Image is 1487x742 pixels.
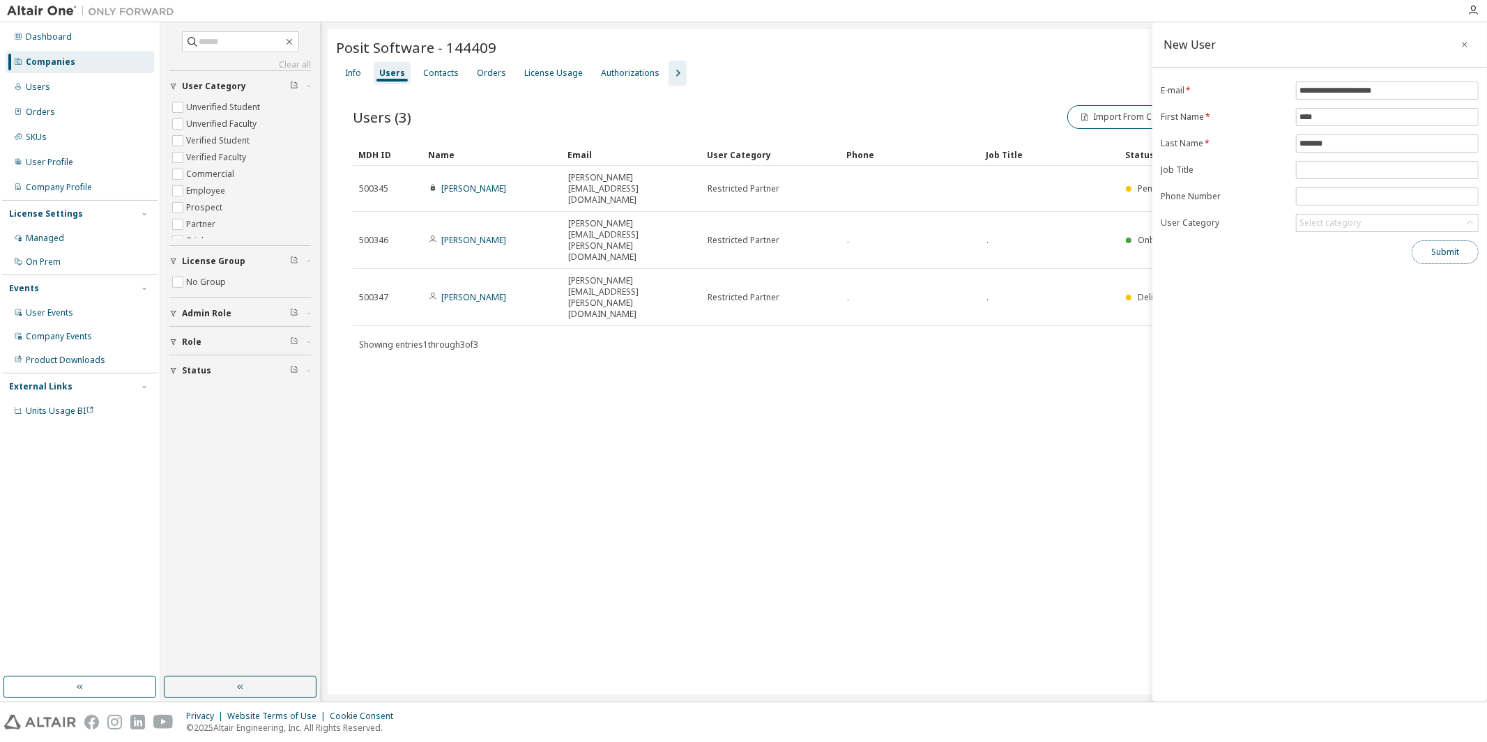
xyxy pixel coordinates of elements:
[290,256,298,267] span: Clear filter
[1138,183,1170,194] span: Pending
[1138,291,1176,303] span: Delivered
[1412,240,1479,264] button: Submit
[186,183,228,199] label: Employee
[186,199,225,216] label: Prospect
[1138,234,1185,246] span: Onboarded
[26,157,73,168] div: User Profile
[182,81,246,92] span: User Category
[186,274,229,291] label: No Group
[708,292,779,303] span: Restricted Partner
[107,715,122,729] img: instagram.svg
[707,144,835,166] div: User Category
[986,144,1114,166] div: Job Title
[26,233,64,244] div: Managed
[186,711,227,722] div: Privacy
[169,298,311,329] button: Admin Role
[169,71,311,102] button: User Category
[986,235,989,246] span: .
[847,235,849,246] span: .
[428,144,556,166] div: Name
[186,233,206,249] label: Trial
[846,144,975,166] div: Phone
[26,82,50,93] div: Users
[26,355,105,366] div: Product Downloads
[9,208,83,219] div: License Settings
[1161,111,1288,123] label: First Name
[567,144,696,166] div: Email
[26,307,73,318] div: User Events
[182,365,211,376] span: Status
[26,256,61,268] div: On Prem
[1161,217,1288,229] label: User Category
[26,107,55,118] div: Orders
[169,246,311,277] button: License Group
[359,339,478,350] span: Showing entries 1 through 3 of 3
[186,149,249,166] label: Verified Faculty
[708,235,779,246] span: Restricted Partner
[441,234,506,246] a: [PERSON_NAME]
[182,308,231,319] span: Admin Role
[1297,215,1478,231] div: Select category
[153,715,174,729] img: youtube.svg
[568,172,695,206] span: [PERSON_NAME][EMAIL_ADDRESS][DOMAIN_NAME]
[186,116,259,132] label: Unverified Faculty
[1161,164,1288,176] label: Job Title
[441,291,506,303] a: [PERSON_NAME]
[9,381,73,392] div: External Links
[26,132,47,143] div: SKUs
[84,715,99,729] img: facebook.svg
[1299,217,1361,229] div: Select category
[601,68,659,79] div: Authorizations
[524,68,583,79] div: License Usage
[227,711,330,722] div: Website Terms of Use
[169,327,311,357] button: Role
[847,292,849,303] span: .
[336,38,496,57] span: Posit Software - 144409
[359,235,388,246] span: 500346
[1161,191,1288,202] label: Phone Number
[358,144,417,166] div: MDH ID
[708,183,779,194] span: Restricted Partner
[186,216,218,233] label: Partner
[353,107,411,127] span: Users (3)
[26,405,94,417] span: Units Usage BI
[1164,39,1216,50] div: New User
[186,132,252,149] label: Verified Student
[290,365,298,376] span: Clear filter
[1161,138,1288,149] label: Last Name
[169,59,311,70] a: Clear all
[186,166,237,183] label: Commercial
[986,292,989,303] span: .
[290,81,298,92] span: Clear filter
[26,56,75,68] div: Companies
[423,68,459,79] div: Contacts
[477,68,506,79] div: Orders
[330,711,402,722] div: Cookie Consent
[182,337,201,348] span: Role
[1067,105,1173,129] button: Import From CSV
[186,99,263,116] label: Unverified Student
[1161,85,1288,96] label: E-mail
[359,183,388,194] span: 500345
[26,31,72,42] div: Dashboard
[7,4,181,18] img: Altair One
[186,722,402,734] p: © 2025 Altair Engineering, Inc. All Rights Reserved.
[4,715,76,729] img: altair_logo.svg
[345,68,361,79] div: Info
[290,308,298,319] span: Clear filter
[1125,144,1371,166] div: Status
[441,183,506,194] a: [PERSON_NAME]
[182,256,245,267] span: License Group
[26,182,92,193] div: Company Profile
[290,337,298,348] span: Clear filter
[568,218,695,263] span: [PERSON_NAME][EMAIL_ADDRESS][PERSON_NAME][DOMAIN_NAME]
[568,275,695,320] span: [PERSON_NAME][EMAIL_ADDRESS][PERSON_NAME][DOMAIN_NAME]
[9,283,39,294] div: Events
[26,331,92,342] div: Company Events
[130,715,145,729] img: linkedin.svg
[169,355,311,386] button: Status
[379,68,405,79] div: Users
[359,292,388,303] span: 500347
